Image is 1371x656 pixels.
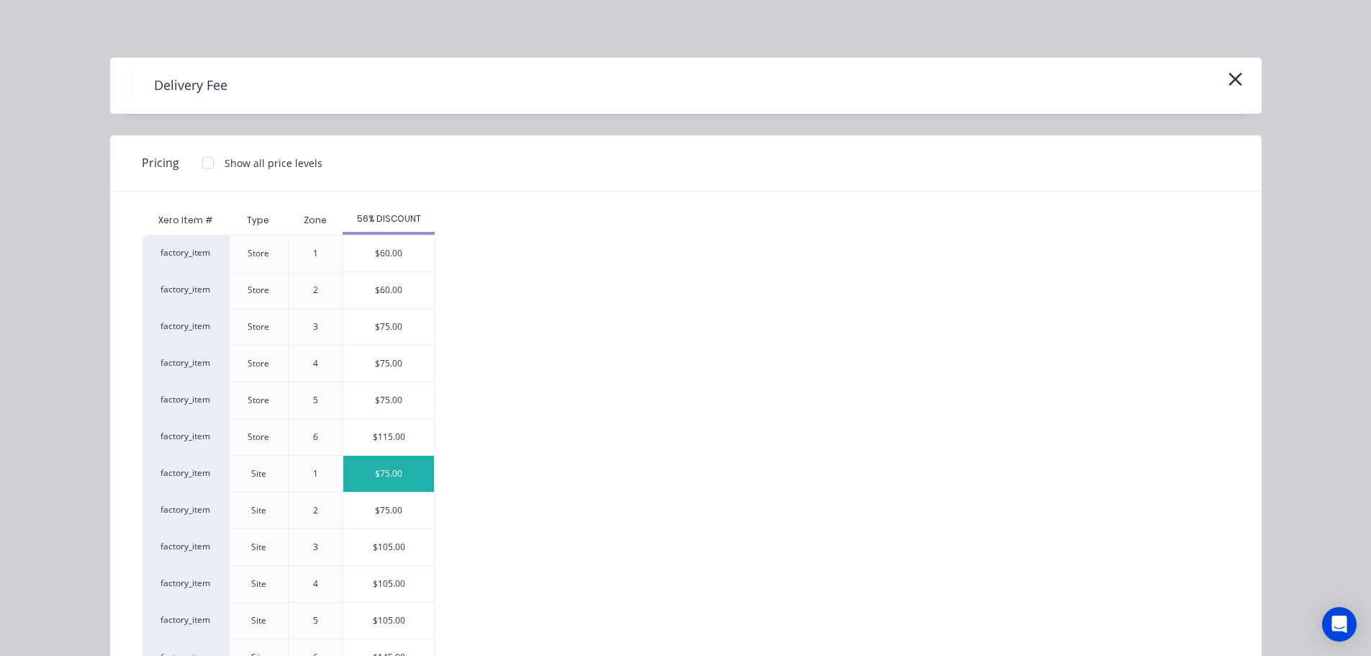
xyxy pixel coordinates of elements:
div: factory_item [142,529,229,565]
div: 4 [313,357,318,370]
div: factory_item [142,492,229,529]
div: $105.00 [343,566,434,602]
div: $60.00 [343,272,434,308]
h4: Delivery Fee [132,72,249,99]
div: $60.00 [343,235,434,271]
div: Store [248,320,269,333]
div: factory_item [142,345,229,382]
div: 3 [313,541,318,554]
div: factory_item [142,271,229,308]
div: 2 [313,284,318,297]
div: 1 [313,247,318,260]
div: factory_item [142,602,229,639]
div: $75.00 [343,346,434,382]
div: 56% DISCOUNT [343,212,435,225]
div: $75.00 [343,309,434,345]
div: 1 [313,467,318,480]
div: $105.00 [343,529,434,565]
div: 4 [313,578,318,590]
div: factory_item [142,455,229,492]
div: Site [251,467,266,480]
div: $75.00 [343,382,434,418]
div: Xero Item # [142,206,229,235]
div: factory_item [142,382,229,418]
span: Pricing [142,154,179,171]
div: Show all price levels [225,156,322,171]
div: 5 [313,614,318,627]
div: Zone [292,202,338,238]
div: $105.00 [343,603,434,639]
div: Site [251,504,266,517]
div: factory_item [142,418,229,455]
div: 3 [313,320,318,333]
div: 5 [313,394,318,407]
div: Site [251,578,266,590]
div: Store [248,431,269,444]
div: 2 [313,504,318,517]
div: Type [235,202,281,238]
div: factory_item [142,565,229,602]
div: Store [248,357,269,370]
div: $75.00 [343,456,434,492]
div: 6 [313,431,318,444]
div: Store [248,394,269,407]
div: $75.00 [343,493,434,529]
div: Store [248,247,269,260]
div: Store [248,284,269,297]
div: Site [251,614,266,627]
div: factory_item [142,235,229,271]
div: factory_item [142,308,229,345]
div: Open Intercom Messenger [1322,607,1357,642]
div: $115.00 [343,419,434,455]
div: Site [251,541,266,554]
